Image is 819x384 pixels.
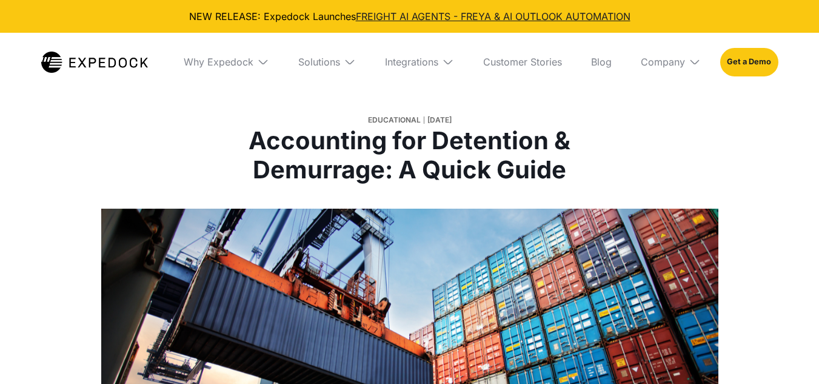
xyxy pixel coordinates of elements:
[720,48,778,76] a: Get a Demo
[427,114,452,126] div: [DATE]
[581,33,621,91] a: Blog
[368,114,421,126] div: Educational
[356,10,630,22] a: FREIGHT AI AGENTS - FREYA & AI OUTLOOK AUTOMATION
[298,56,340,68] div: Solutions
[641,56,685,68] div: Company
[184,56,253,68] div: Why Expedock
[185,126,635,184] h1: Accounting for Detention & Demurrage: A Quick Guide
[473,33,572,91] a: Customer Stories
[10,10,809,23] div: NEW RELEASE: Expedock Launches
[385,56,438,68] div: Integrations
